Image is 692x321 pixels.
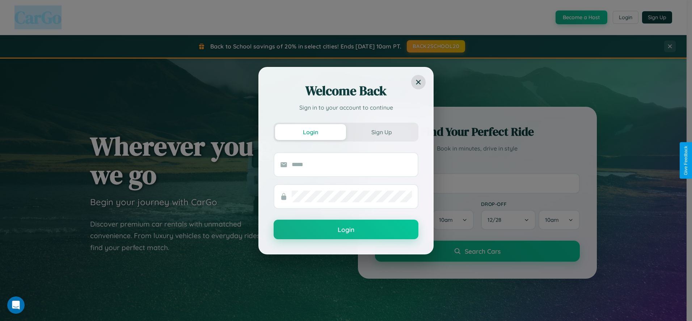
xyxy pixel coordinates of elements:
[274,82,418,100] h2: Welcome Back
[275,124,346,140] button: Login
[274,103,418,112] p: Sign in to your account to continue
[683,146,688,175] div: Give Feedback
[7,296,25,314] iframe: Intercom live chat
[346,124,417,140] button: Sign Up
[274,220,418,239] button: Login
